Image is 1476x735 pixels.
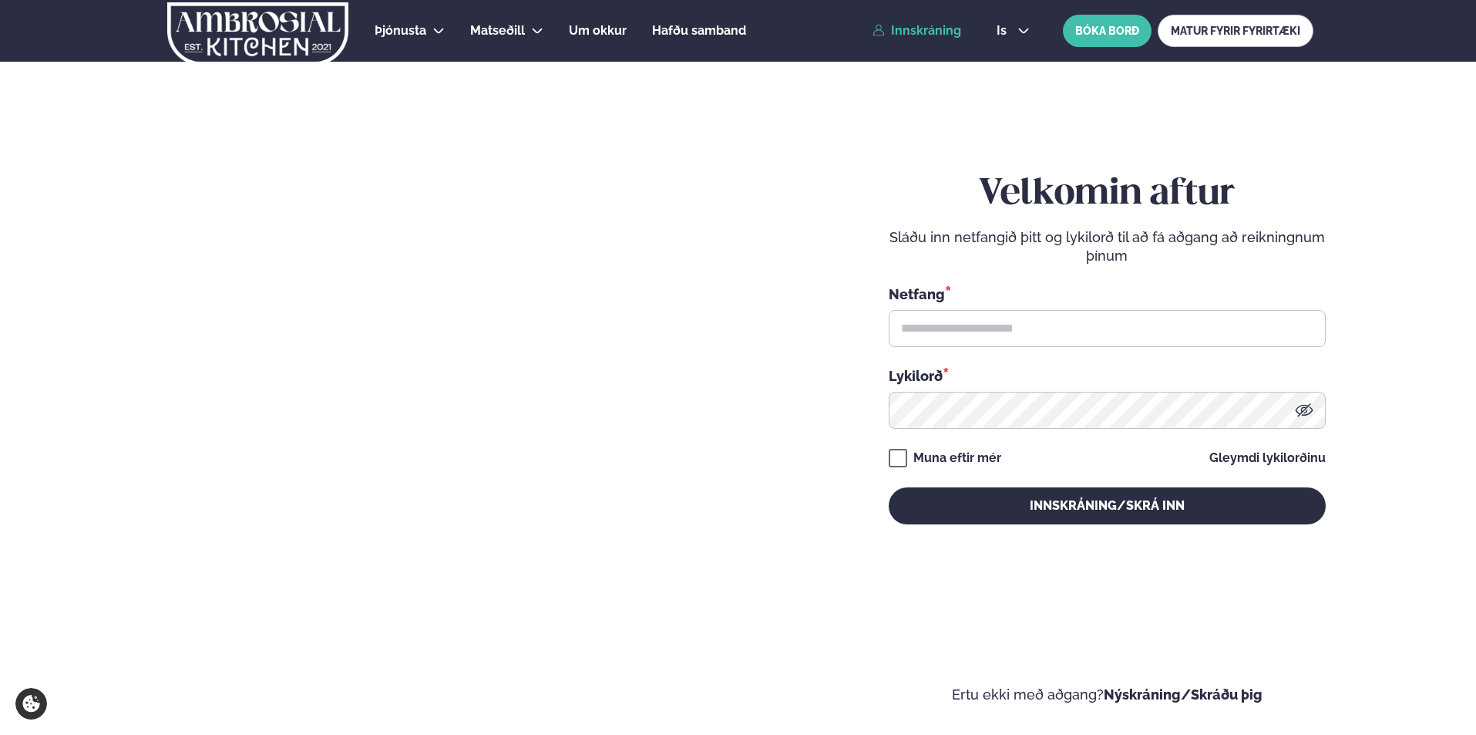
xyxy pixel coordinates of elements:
[889,487,1326,524] button: Innskráning/Skrá inn
[375,23,426,38] span: Þjónusta
[872,24,961,38] a: Innskráning
[652,23,746,38] span: Hafðu samband
[1104,686,1263,703] a: Nýskráning/Skráðu þig
[569,23,627,38] span: Um okkur
[1063,15,1152,47] button: BÓKA BORÐ
[889,366,1326,386] div: Lykilorð
[889,228,1326,265] p: Sláðu inn netfangið þitt og lykilorð til að fá aðgang að reikningnum þínum
[1158,15,1313,47] a: MATUR FYRIR FYRIRTÆKI
[46,605,366,642] p: Ef eitthvað sameinar fólk, þá er [PERSON_NAME] matarferðalag.
[46,457,366,587] h2: Velkomin á Ambrosial kitchen!
[1209,452,1326,464] a: Gleymdi lykilorðinu
[15,688,47,720] a: Cookie settings
[470,22,525,40] a: Matseðill
[652,22,746,40] a: Hafðu samband
[375,22,426,40] a: Þjónusta
[997,25,1011,37] span: is
[569,22,627,40] a: Um okkur
[889,173,1326,216] h2: Velkomin aftur
[889,284,1326,304] div: Netfang
[470,23,525,38] span: Matseðill
[785,686,1431,704] p: Ertu ekki með aðgang?
[984,25,1042,37] button: is
[166,2,350,66] img: logo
